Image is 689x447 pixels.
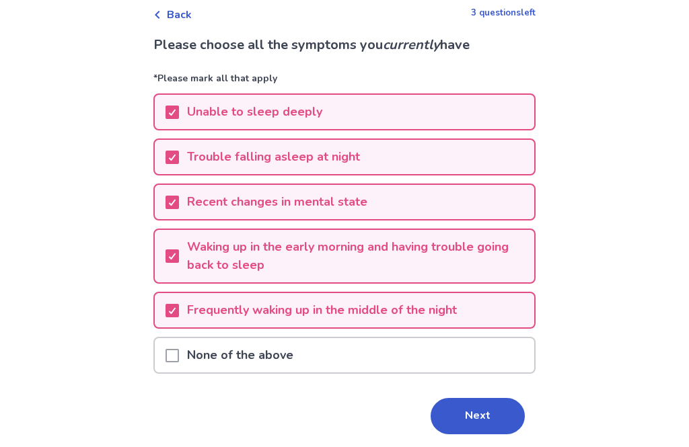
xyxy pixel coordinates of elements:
p: Recent changes in mental state [179,186,375,220]
p: *Please mark all that apply [153,72,536,94]
p: Unable to sleep deeply [179,95,330,130]
button: Next [431,399,525,435]
p: Trouble falling asleep at night [179,140,368,175]
p: Waking up in the early morning and having trouble going back to sleep [179,231,534,283]
p: Frequently waking up in the middle of the night [179,294,465,328]
i: currently [383,36,440,54]
p: None of the above [179,339,301,373]
span: Back [167,7,192,24]
p: Please choose all the symptoms you have [153,36,536,56]
p: 3 questions left [471,7,536,21]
